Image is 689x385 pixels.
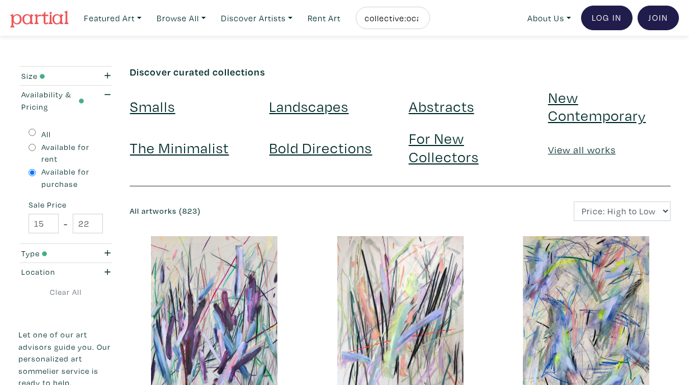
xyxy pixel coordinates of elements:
div: Availability & Pricing [21,88,84,112]
a: View all works [548,143,616,156]
label: All [41,128,51,140]
a: For New Collectors [409,128,479,166]
a: Abstracts [409,96,474,116]
button: Type [18,244,113,262]
a: Rent Art [303,7,346,30]
div: Type [21,247,84,260]
h6: All artworks (823) [130,206,391,216]
a: Clear All [18,286,113,298]
div: Location [21,266,84,278]
label: Available for purchase [41,166,103,190]
a: About Us [522,7,576,30]
span: - [64,216,68,231]
button: Availability & Pricing [18,86,113,116]
button: Location [18,263,113,281]
a: Landscapes [269,96,348,116]
a: New Contemporary [548,87,646,125]
input: Search [364,11,419,25]
h6: Discover curated collections [130,66,671,78]
small: Sale Price [29,201,103,209]
a: The Minimalist [130,138,229,157]
a: Bold Directions [269,138,372,157]
a: Featured Art [79,7,147,30]
label: Available for rent [41,141,103,165]
div: Size [21,70,84,82]
button: Size [18,67,113,85]
a: Discover Artists [216,7,298,30]
a: Log In [581,6,633,30]
a: Join [638,6,679,30]
a: Smalls [130,96,175,116]
a: Browse All [152,7,211,30]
